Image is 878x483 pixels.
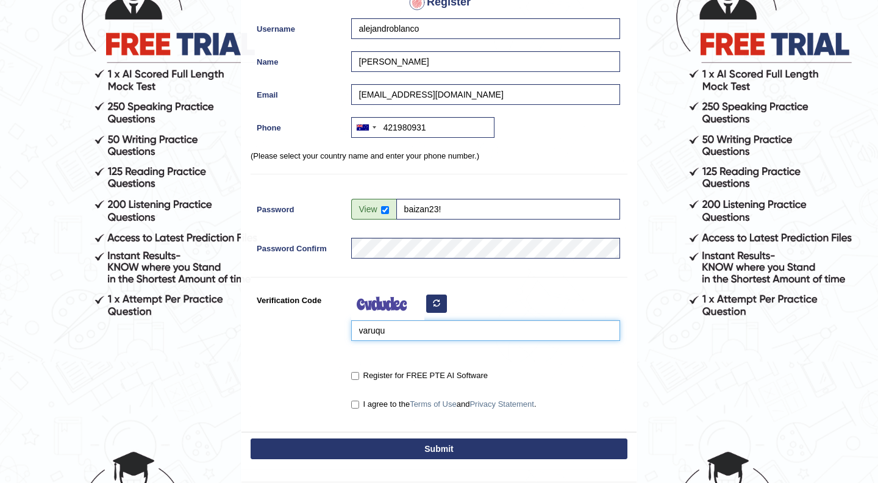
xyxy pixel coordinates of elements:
input: +61 412 345 678 [351,117,494,138]
label: Register for FREE PTE AI Software [351,370,488,382]
p: (Please select your country name and enter your phone number.) [251,150,627,162]
label: Phone [251,117,345,134]
label: I agree to the and . [351,398,537,410]
a: Privacy Statement [469,399,534,409]
input: Register for FREE PTE AI Software [351,372,359,380]
input: Show/Hide Password [381,206,389,214]
button: Submit [251,438,627,459]
label: Password [251,199,345,215]
label: Email [251,84,345,101]
a: Terms of Use [410,399,457,409]
label: Verification Code [251,290,345,306]
input: I agree to theTerms of UseandPrivacy Statement. [351,401,359,409]
label: Password Confirm [251,238,345,254]
label: Name [251,51,345,68]
div: Australia: +61 [352,118,380,137]
label: Username [251,18,345,35]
